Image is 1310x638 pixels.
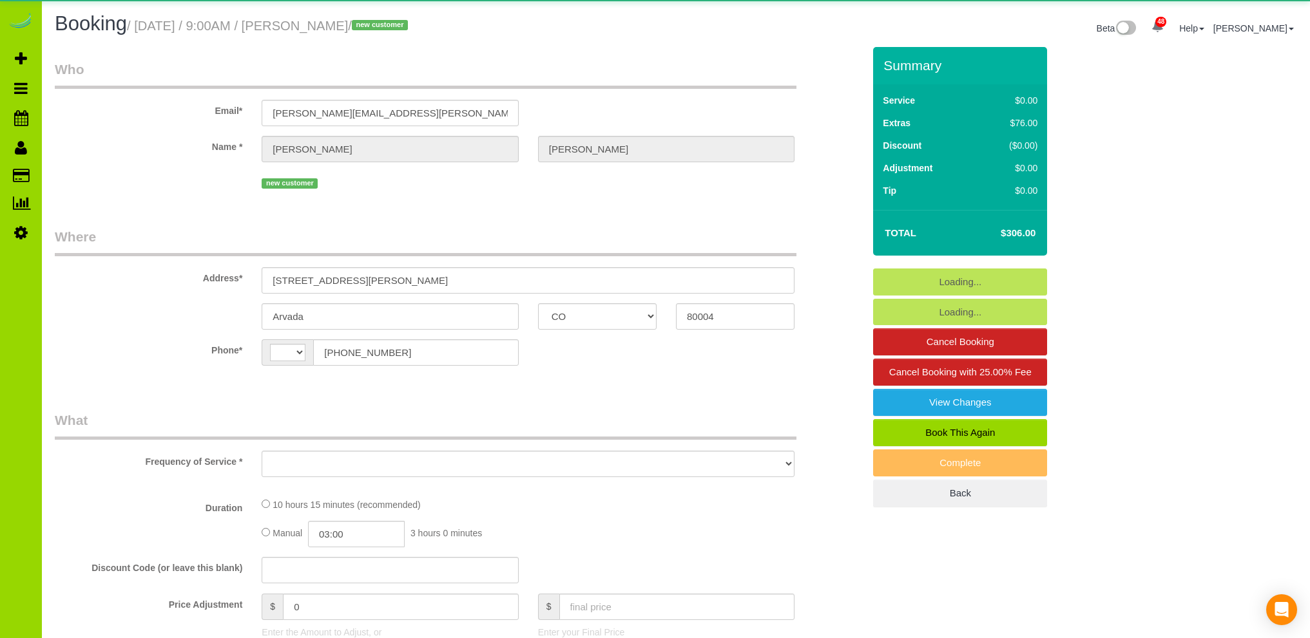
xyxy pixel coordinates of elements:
[45,497,252,514] label: Duration
[1115,21,1136,37] img: New interface
[873,419,1047,446] a: Book This Again
[1266,594,1297,625] div: Open Intercom Messenger
[262,136,518,162] input: First Name*
[45,594,252,611] label: Price Adjustment
[45,557,252,574] label: Discount Code (or leave this blank)
[45,100,252,117] label: Email*
[538,594,559,620] span: $
[45,136,252,153] label: Name *
[873,359,1047,386] a: Cancel Booking with 25.00% Fee
[273,528,302,538] span: Manual
[982,162,1037,174] div: $0.00
[1155,17,1166,27] span: 48
[313,339,518,366] input: Phone*
[55,12,127,35] span: Booking
[1145,13,1170,41] a: 48
[883,139,921,152] label: Discount
[410,528,482,538] span: 3 hours 0 minutes
[962,228,1035,239] h4: $306.00
[982,117,1037,129] div: $76.00
[885,227,916,238] strong: Total
[45,267,252,285] label: Address*
[873,389,1047,416] a: View Changes
[883,162,932,174] label: Adjustment
[1213,23,1294,33] a: [PERSON_NAME]
[883,58,1041,73] h3: Summary
[55,227,796,256] legend: Where
[883,184,896,197] label: Tip
[676,303,795,330] input: Zip Code*
[127,19,412,33] small: / [DATE] / 9:00AM / [PERSON_NAME]
[273,500,421,510] span: 10 hours 15 minutes (recommended)
[883,117,910,129] label: Extras
[982,184,1037,197] div: $0.00
[889,366,1032,377] span: Cancel Booking with 25.00% Fee
[262,594,283,620] span: $
[8,13,34,31] img: Automaid Logo
[873,480,1047,507] a: Back
[262,100,518,126] input: Email*
[55,60,796,89] legend: Who
[883,94,915,107] label: Service
[262,178,318,189] span: new customer
[45,451,252,468] label: Frequency of Service *
[1179,23,1204,33] a: Help
[559,594,795,620] input: final price
[982,139,1037,152] div: ($0.00)
[538,136,795,162] input: Last Name*
[262,303,518,330] input: City*
[348,19,412,33] span: /
[873,328,1047,355] a: Cancel Booking
[55,411,796,440] legend: What
[45,339,252,357] label: Phone*
[982,94,1037,107] div: $0.00
[1097,23,1137,33] a: Beta
[352,20,408,30] span: new customer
